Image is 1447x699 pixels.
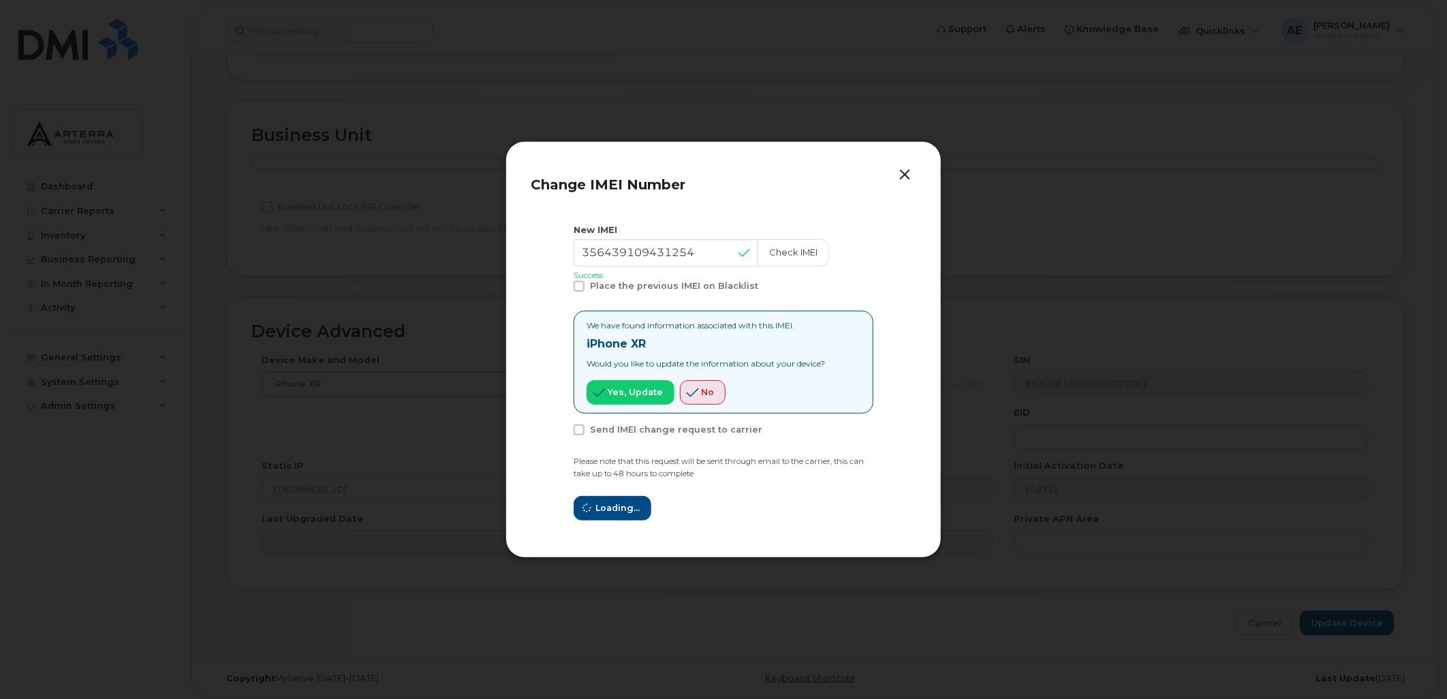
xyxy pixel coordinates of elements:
small: Please note that this request will be sent through email to the carrier, this can take up to 48 h... [574,456,864,479]
span: No [701,386,714,399]
p: Would you like to update the information about your device? [587,358,825,369]
p: We have found information associated with this IMEI. [587,320,825,331]
strong: iPhone XR [587,337,646,350]
button: No [680,380,726,405]
div: New IMEI [574,223,873,236]
span: Place the previous IMEI on Blacklist [590,281,758,291]
span: Change IMEI Number [531,176,685,193]
input: Send IMEI change request to carrier [557,424,564,431]
span: Send IMEI change request to carrier [590,424,762,435]
input: Place the previous IMEI on Blacklist [557,281,564,288]
button: Check IMEI [758,239,829,266]
p: Success [574,269,873,281]
span: Yes, update [608,386,663,399]
button: Yes, update [587,380,674,405]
